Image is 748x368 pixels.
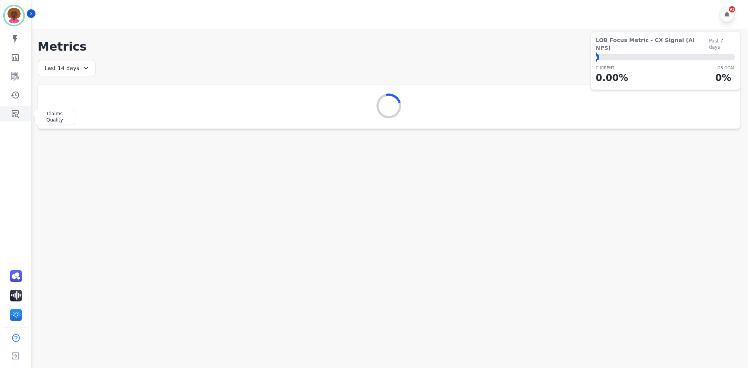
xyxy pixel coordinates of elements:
div: Last 14 days [38,60,95,76]
p: LOB Goal [715,65,735,71]
p: 0 % [715,71,735,85]
span: Past 7 days [709,38,735,50]
div: 93 [729,6,735,12]
img: Bordered avatar [5,6,23,25]
span: LOB Focus Metric - CX Signal (AI NPS) [596,36,709,52]
p: CURRENT [596,65,628,71]
p: 0.00 % [596,71,628,85]
h1: Metrics [38,40,740,54]
div: ⬤ [596,54,599,60]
